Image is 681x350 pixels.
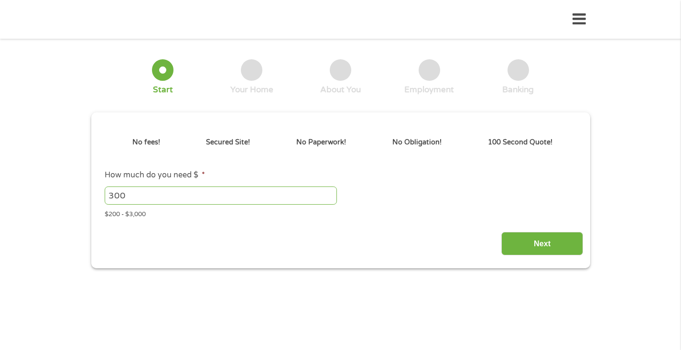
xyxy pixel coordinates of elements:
[488,137,552,148] p: 100 Second Quote!
[502,85,534,95] div: Banking
[206,137,250,148] p: Secured Site!
[501,232,583,255] input: Next
[404,85,454,95] div: Employment
[392,137,442,148] p: No Obligation!
[320,85,361,95] div: About You
[153,85,173,95] div: Start
[132,137,160,148] p: No fees!
[296,137,346,148] p: No Paperwork!
[105,170,205,180] label: How much do you need $
[105,207,576,219] div: $200 - $3,000
[230,85,273,95] div: Your Home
